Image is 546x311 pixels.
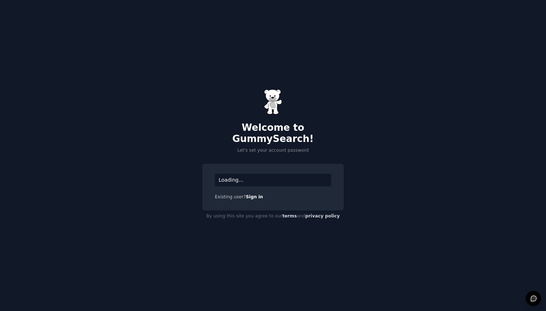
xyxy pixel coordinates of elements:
[264,89,282,115] img: Gummy Bear
[202,122,344,145] h2: Welcome to GummySearch!
[215,174,331,186] div: Loading...
[215,194,246,199] span: Existing user?
[305,213,340,219] a: privacy policy
[202,211,344,222] div: By using this site you agree to our and
[282,213,297,219] a: terms
[202,147,344,154] p: Let's set your account password
[246,194,263,199] a: Sign in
